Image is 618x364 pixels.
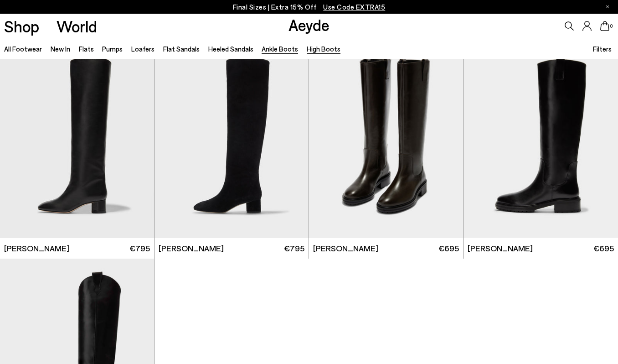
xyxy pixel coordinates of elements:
[309,44,463,238] a: Next slide Previous slide
[288,15,330,34] a: Aeyde
[593,243,614,254] span: €695
[463,238,618,259] a: [PERSON_NAME] €695
[600,21,609,31] a: 0
[233,1,386,13] p: Final Sizes | Extra 15% Off
[51,45,70,53] a: New In
[609,24,614,29] span: 0
[102,45,123,53] a: Pumps
[309,44,463,238] div: 2 / 6
[468,243,533,254] span: [PERSON_NAME]
[313,243,378,254] span: [PERSON_NAME]
[163,45,200,53] a: Flat Sandals
[57,18,97,34] a: World
[131,45,154,53] a: Loafers
[463,44,618,238] div: 1 / 6
[284,243,304,254] span: €795
[4,45,42,53] a: All Footwear
[593,45,612,53] span: Filters
[159,243,224,254] span: [PERSON_NAME]
[463,44,618,238] a: Next slide Previous slide
[309,44,463,238] img: Henry Knee-High Boots
[309,238,463,259] a: [PERSON_NAME] €695
[129,243,150,254] span: €795
[438,243,459,254] span: €695
[262,45,298,53] a: Ankle Boots
[463,44,618,238] img: Henry Knee-High Boots
[4,18,39,34] a: Shop
[323,3,385,11] span: Navigate to /collections/ss25-final-sizes
[4,243,69,254] span: [PERSON_NAME]
[79,45,94,53] a: Flats
[154,44,309,238] img: Willa Suede Over-Knee Boots
[208,45,253,53] a: Heeled Sandals
[154,238,309,259] a: [PERSON_NAME] €795
[307,45,340,53] a: High Boots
